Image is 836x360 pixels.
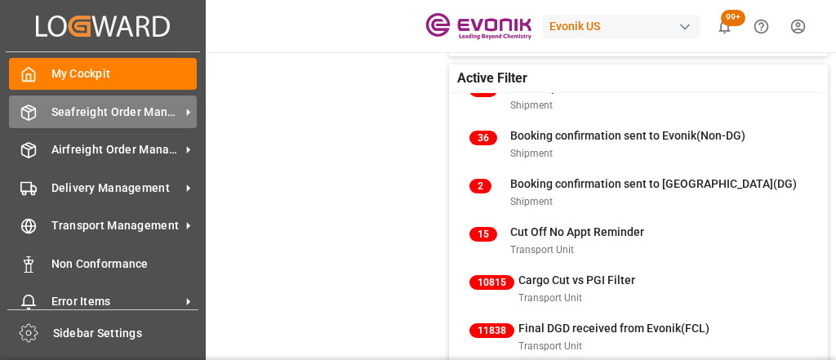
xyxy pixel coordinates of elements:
span: 99+ [721,10,745,26]
span: Transport Management [51,217,180,234]
span: Shipment [510,100,553,111]
span: 15 [469,227,497,242]
span: 10815 [469,275,514,290]
span: Delivery Management [51,180,180,197]
a: 2Booking confirmation sent to [GEOGRAPHIC_DATA](DG)Shipment [469,176,807,210]
a: 15Cut Off No Appt ReminderTransport Unit [469,224,807,258]
span: Final DGD received from Evonik(FCL) [518,322,709,335]
span: Transport Unit [518,292,582,304]
span: Airfreight Order Management [51,141,180,158]
img: Evonik-brand-mark-Deep-Purple-RGB.jpeg_1700498283.jpeg [425,12,531,41]
button: Help Center [743,8,780,45]
span: 2 [469,179,491,193]
span: Transport Unit [510,244,574,256]
span: Booking confirmation sent to Evonik(Non-DG) [510,129,745,142]
button: show 101 new notifications [706,8,743,45]
a: 47Final export documentation sent to destinationShipment [469,79,807,113]
span: Shipment [510,148,553,159]
a: Non Conformance [9,247,197,279]
a: 36Booking confirmation sent to Evonik(Non-DG)Shipment [469,127,807,162]
span: Shipment [510,196,553,207]
span: Cargo Cut vs PGI Filter [518,273,635,287]
a: 10815Cargo Cut vs PGI FilterTransport Unit [469,272,807,306]
span: Sidebar Settings [53,325,199,342]
span: Transport Unit [518,340,582,352]
a: My Cockpit [9,58,197,90]
button: Evonik US [543,11,706,42]
span: Error Items [51,293,180,310]
span: Non Conformance [51,256,198,273]
a: 11838Final DGD received from Evonik(FCL)Transport Unit [469,320,807,354]
span: Seafreight Order Management [51,104,180,121]
span: Booking confirmation sent to [GEOGRAPHIC_DATA](DG) [510,177,797,190]
div: Evonik US [543,15,700,38]
span: 36 [469,131,497,145]
span: 11838 [469,323,514,338]
span: Active Filter [457,69,527,88]
span: Cut Off No Appt Reminder [510,225,644,238]
span: My Cockpit [51,65,198,82]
